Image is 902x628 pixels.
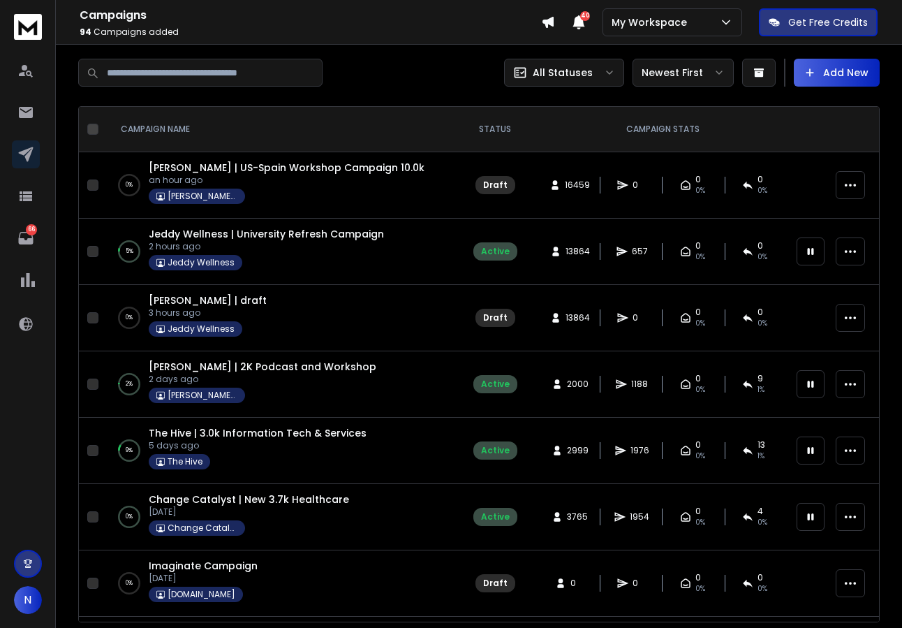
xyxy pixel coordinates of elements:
a: Imaginate Campaign [149,559,258,573]
span: 13864 [565,246,590,257]
div: Active [481,246,510,257]
p: [DATE] [149,506,349,518]
p: My Workspace [612,15,693,29]
td: 0%Change Catalyst | New 3.7k Healthcare[DATE]Change Catalysts LLC [104,484,453,550]
span: 9 [757,373,763,384]
div: Draft [483,180,508,191]
p: [DATE] [149,573,258,584]
td: 9%The Hive | 3.0k Information Tech & Services5 days agoThe Hive [104,418,453,484]
span: 0 % [757,517,767,528]
td: 5%Jeddy Wellness | University Refresh Campaign2 hours agoJeddy Wellness [104,219,453,285]
span: 4 [757,506,763,517]
td: 2%[PERSON_NAME] | 2K Podcast and Workshop2 days ago[PERSON_NAME] Group [104,351,453,418]
p: 9 % [126,444,133,458]
td: 0%[PERSON_NAME] | draft3 hours agoJeddy Wellness [104,285,453,351]
a: Change Catalyst | New 3.7k Healthcare [149,492,349,506]
p: 0 % [126,576,133,590]
p: 0 % [126,311,133,325]
span: 13864 [565,312,590,323]
p: The Hive [168,456,202,467]
a: [PERSON_NAME] | draft [149,293,267,307]
img: logo [14,14,42,40]
a: The Hive | 3.0k Information Tech & Services [149,426,367,440]
span: 1976 [630,445,649,456]
p: 0 % [126,178,133,192]
span: 0% [695,451,705,462]
button: N [14,586,42,614]
p: Jeddy Wellness [168,323,235,335]
th: CAMPAIGN NAME [104,107,453,152]
div: Active [481,445,510,456]
span: 0% [757,583,767,594]
button: Add New [794,59,880,87]
span: 1954 [630,511,649,523]
span: 40 [580,11,590,21]
p: 66 [26,224,37,235]
p: All Statuses [533,66,593,80]
span: 0% [695,583,705,594]
div: Draft [483,578,508,589]
p: [PERSON_NAME] Group [168,390,237,401]
div: Active [481,511,510,523]
span: 16459 [565,180,590,191]
span: 0 [695,240,701,251]
span: 0 [570,578,584,589]
span: 0 [757,307,763,318]
span: 1188 [631,379,648,390]
span: 1 % [757,384,764,395]
span: 0 [757,240,763,251]
p: [PERSON_NAME] Consulting [168,191,237,202]
th: CAMPAIGN STATS [537,107,788,152]
span: 0% [695,185,705,196]
p: 5 days ago [149,440,367,451]
span: 0 [633,312,646,323]
span: 2999 [567,445,589,456]
span: 0 % [757,251,767,263]
span: 657 [632,246,648,257]
span: 0 [633,180,646,191]
span: 0 [695,506,701,517]
th: STATUS [453,107,537,152]
span: 0% [695,384,705,395]
span: 3765 [567,511,588,523]
span: 0 [633,578,646,589]
span: 0 [757,572,763,583]
button: Get Free Credits [759,8,878,36]
p: 2 % [126,377,133,391]
td: 0%Imaginate Campaign[DATE][DOMAIN_NAME] [104,550,453,617]
a: 66 [12,224,40,252]
p: Change Catalysts LLC [168,523,237,534]
button: Newest First [633,59,734,87]
p: 2 hours ago [149,241,384,252]
span: 94 [80,26,91,38]
a: Jeddy Wellness | University Refresh Campaign [149,227,384,241]
span: 0% [757,185,767,196]
h1: Campaigns [80,7,541,24]
span: 0 [695,174,701,185]
span: 0 [695,439,701,451]
p: 3 hours ago [149,307,267,319]
p: 2 days ago [149,374,376,385]
a: [PERSON_NAME] | 2K Podcast and Workshop [149,360,376,374]
p: 0 % [126,510,133,524]
span: 1 % [757,451,764,462]
p: Jeddy Wellness [168,257,235,268]
span: 0 [695,307,701,318]
p: Campaigns added [80,27,541,38]
p: [DOMAIN_NAME] [168,589,235,600]
span: [PERSON_NAME] | US-Spain Workshop Campaign 10.0k [149,161,424,175]
div: Draft [483,312,508,323]
td: 0%[PERSON_NAME] | US-Spain Workshop Campaign 10.0kan hour ago[PERSON_NAME] Consulting [104,152,453,219]
p: an hour ago [149,175,424,186]
span: 0 [757,174,763,185]
span: 0% [695,517,705,528]
span: 2000 [567,379,589,390]
p: 5 % [126,244,133,258]
p: Get Free Credits [788,15,868,29]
